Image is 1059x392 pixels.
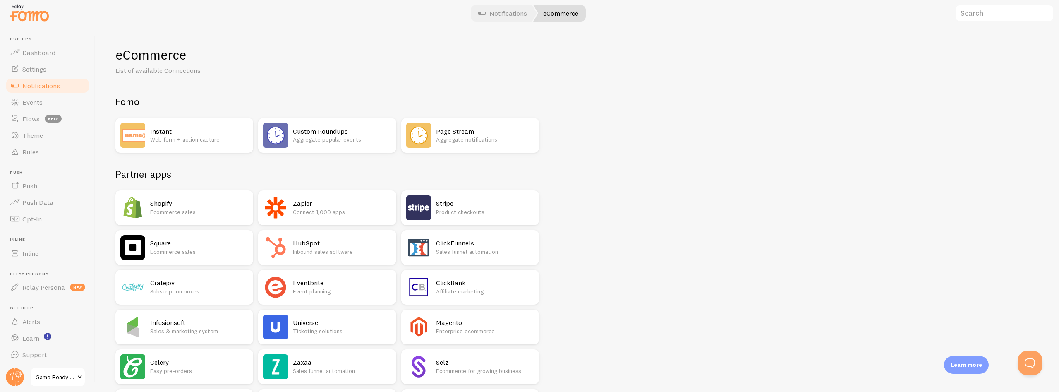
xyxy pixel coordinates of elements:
[406,123,431,148] img: Page Stream
[436,318,534,327] h2: Magento
[263,354,288,379] img: Zaxaa
[436,279,534,287] h2: ClickBank
[22,351,47,359] span: Support
[5,77,90,94] a: Notifications
[22,131,43,139] span: Theme
[45,115,62,123] span: beta
[293,199,391,208] h2: Zapier
[293,358,391,367] h2: Zaxaa
[263,275,288,300] img: Eventbrite
[406,275,431,300] img: ClickBank
[293,279,391,287] h2: Eventbrite
[436,208,534,216] p: Product checkouts
[22,334,39,342] span: Learn
[115,46,1039,63] h1: eCommerce
[263,235,288,260] img: HubSpot
[30,367,86,387] a: Game Ready Conolidine Liquid Natural Relief Support
[293,248,391,256] p: Inbound sales software
[120,195,145,220] img: Shopify
[436,367,534,375] p: Ecommerce for growing business
[150,248,248,256] p: Ecommerce sales
[406,235,431,260] img: ClickFunnels
[263,315,288,339] img: Universe
[70,284,85,291] span: new
[115,66,314,75] p: List of available Connections
[293,239,391,248] h2: HubSpot
[406,195,431,220] img: Stripe
[22,98,43,106] span: Events
[263,123,288,148] img: Custom Roundups
[22,215,42,223] span: Opt-In
[120,275,145,300] img: Cratejoy
[22,249,38,257] span: Inline
[36,372,75,382] span: Game Ready Conolidine Liquid Natural Relief Support
[5,330,90,346] a: Learn
[150,318,248,327] h2: Infusionsoft
[436,135,534,144] p: Aggregate notifications
[5,245,90,262] a: Inline
[44,333,51,340] svg: <p>Watch New Feature Tutorials!</p>
[150,208,248,216] p: Ecommerce sales
[150,367,248,375] p: Easy pre-orders
[22,182,37,190] span: Push
[150,135,248,144] p: Web form + action capture
[5,144,90,160] a: Rules
[944,356,989,374] div: Learn more
[150,327,248,335] p: Sales & marketing system
[10,36,90,42] span: Pop-ups
[120,123,145,148] img: Instant
[22,148,39,156] span: Rules
[150,127,248,136] h2: Instant
[436,127,534,136] h2: Page Stream
[22,48,55,57] span: Dashboard
[5,194,90,211] a: Push Data
[120,315,145,339] img: Infusionsoft
[263,195,288,220] img: Zapier
[293,127,391,136] h2: Custom Roundups
[5,178,90,194] a: Push
[406,354,431,379] img: Selz
[150,199,248,208] h2: Shopify
[293,327,391,335] p: Ticketing solutions
[5,211,90,227] a: Opt-In
[436,358,534,367] h2: Selz
[9,2,50,23] img: fomo-relay-logo-orange.svg
[115,168,539,180] h2: Partner apps
[951,361,982,369] p: Learn more
[150,358,248,367] h2: Celery
[5,44,90,61] a: Dashboard
[22,115,40,123] span: Flows
[5,94,90,111] a: Events
[436,248,534,256] p: Sales funnel automation
[436,287,534,296] p: Affiliate marketing
[22,283,65,291] span: Relay Persona
[406,315,431,339] img: Magento
[22,65,46,73] span: Settings
[10,170,90,176] span: Push
[10,272,90,277] span: Relay Persona
[5,111,90,127] a: Flows beta
[10,237,90,243] span: Inline
[115,95,539,108] h2: Fomo
[5,346,90,363] a: Support
[22,198,53,207] span: Push Data
[5,313,90,330] a: Alerts
[436,199,534,208] h2: Stripe
[5,61,90,77] a: Settings
[150,239,248,248] h2: Square
[293,318,391,327] h2: Universe
[1018,351,1042,375] iframe: Help Scout Beacon - Open
[10,305,90,311] span: Get Help
[5,127,90,144] a: Theme
[150,287,248,296] p: Subscription boxes
[120,354,145,379] img: Celery
[293,135,391,144] p: Aggregate popular events
[293,208,391,216] p: Connect 1,000 apps
[293,367,391,375] p: Sales funnel automation
[436,239,534,248] h2: ClickFunnels
[22,82,60,90] span: Notifications
[120,235,145,260] img: Square
[150,279,248,287] h2: Cratejoy
[436,327,534,335] p: Enterprise ecommerce
[22,317,40,326] span: Alerts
